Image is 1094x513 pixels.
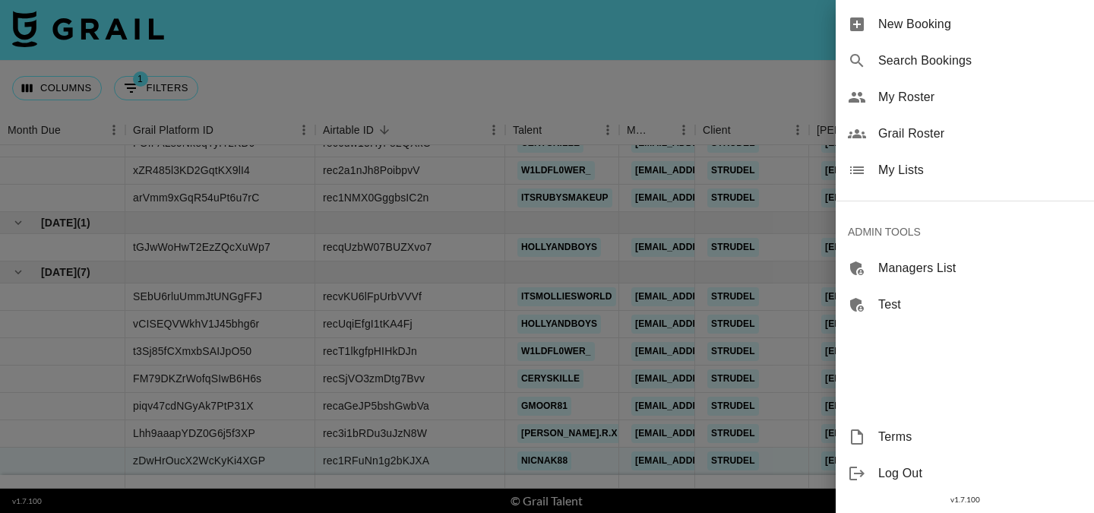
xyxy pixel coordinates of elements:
[878,88,1082,106] span: My Roster
[878,428,1082,446] span: Terms
[836,152,1094,188] div: My Lists
[878,464,1082,483] span: Log Out
[836,287,1094,323] div: Test
[836,214,1094,250] div: ADMIN TOOLS
[836,6,1094,43] div: New Booking
[836,79,1094,116] div: My Roster
[878,259,1082,277] span: Managers List
[878,15,1082,33] span: New Booking
[878,161,1082,179] span: My Lists
[836,43,1094,79] div: Search Bookings
[836,455,1094,492] div: Log Out
[836,419,1094,455] div: Terms
[878,296,1082,314] span: Test
[836,250,1094,287] div: Managers List
[836,116,1094,152] div: Grail Roster
[836,492,1094,508] div: v 1.7.100
[878,52,1082,70] span: Search Bookings
[878,125,1082,143] span: Grail Roster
